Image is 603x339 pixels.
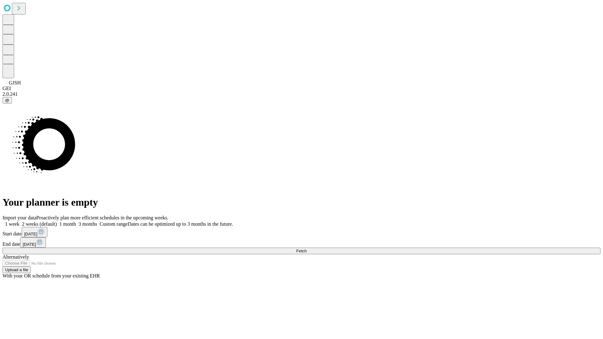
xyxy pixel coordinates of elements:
div: 2.0.241 [3,91,600,97]
span: 1 week [5,221,19,227]
span: GJSH [9,80,21,85]
span: [DATE] [23,242,36,247]
span: 3 months [79,221,97,227]
span: Import your data [3,215,36,220]
div: GEI [3,86,600,91]
button: Fetch [3,248,600,254]
span: With your OR schedule from your existing EHR [3,273,100,278]
span: Proactively plan more efficient schedules in the upcoming weeks. [36,215,168,220]
span: 2 weeks (default) [22,221,57,227]
span: Custom range [100,221,128,227]
span: Fetch [296,249,307,253]
span: 1 month [59,221,76,227]
div: End date [3,237,600,248]
button: @ [3,97,12,104]
h1: Your planner is empty [3,196,600,208]
button: [DATE] [20,237,46,248]
span: Dates can be optimized up to 3 months in the future. [128,221,233,227]
button: [DATE] [22,227,47,237]
button: Upload a file [3,266,31,273]
div: Start date [3,227,600,237]
span: [DATE] [24,232,37,236]
span: Alternatively [3,254,29,260]
span: @ [5,98,9,103]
